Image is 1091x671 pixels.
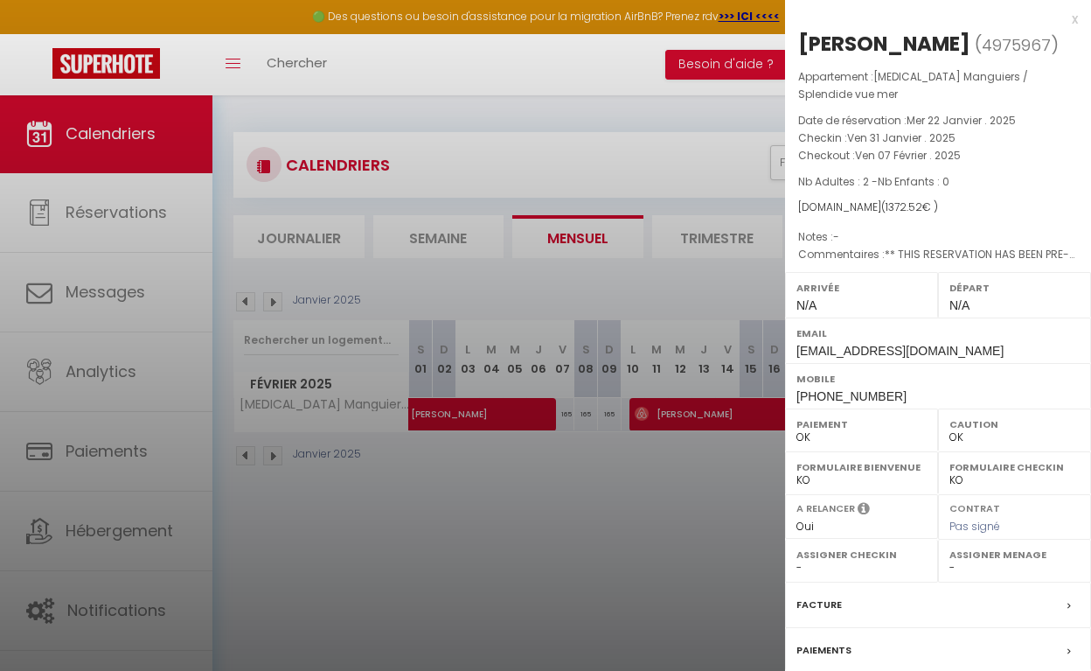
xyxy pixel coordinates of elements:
[796,416,927,433] label: Paiement
[847,130,955,145] span: Ven 31 Janvier . 2025
[796,279,927,297] label: Arrivée
[796,458,927,476] label: Formulaire Bienvenue
[796,298,817,312] span: N/A
[798,68,1078,103] p: Appartement :
[798,69,1028,101] span: [MEDICAL_DATA] Manguiers / Splendide vue mer
[798,246,1078,263] p: Commentaires :
[796,641,851,660] label: Paiements
[798,199,1078,216] div: [DOMAIN_NAME]
[785,9,1078,30] div: x
[796,370,1080,388] label: Mobile
[796,546,927,563] label: Assigner Checkin
[949,298,969,312] span: N/A
[886,199,922,214] span: 1372.52
[878,174,949,189] span: Nb Enfants : 0
[798,228,1078,246] p: Notes :
[798,112,1078,129] p: Date de réservation :
[798,147,1078,164] p: Checkout :
[796,344,1004,358] span: [EMAIL_ADDRESS][DOMAIN_NAME]
[796,501,855,516] label: A relancer
[949,519,1000,534] span: Pas signé
[798,129,1078,147] p: Checkin :
[949,546,1080,563] label: Assigner Menage
[982,34,1051,56] span: 4975967
[796,596,842,614] label: Facture
[949,279,1080,297] label: Départ
[798,30,970,58] div: [PERSON_NAME]
[949,458,1080,476] label: Formulaire Checkin
[858,501,870,521] i: Sélectionner OUI si vous souhaiter envoyer les séquences de messages post-checkout
[796,389,907,403] span: [PHONE_NUMBER]
[907,113,1016,128] span: Mer 22 Janvier . 2025
[833,229,839,244] span: -
[796,325,1080,342] label: Email
[855,148,961,163] span: Ven 07 Février . 2025
[798,174,949,189] span: Nb Adultes : 2 -
[949,416,1080,433] label: Caution
[975,32,1059,57] span: ( )
[949,501,1000,513] label: Contrat
[881,199,938,214] span: ( € )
